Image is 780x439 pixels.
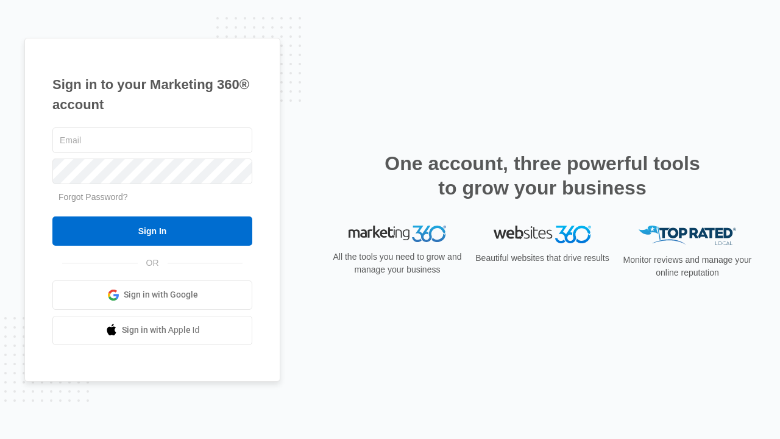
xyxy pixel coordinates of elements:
[124,288,198,301] span: Sign in with Google
[381,151,704,200] h2: One account, three powerful tools to grow your business
[639,226,736,246] img: Top Rated Local
[52,280,252,310] a: Sign in with Google
[138,257,168,269] span: OR
[329,251,466,276] p: All the tools you need to grow and manage your business
[619,254,756,279] p: Monitor reviews and manage your online reputation
[52,127,252,153] input: Email
[52,74,252,115] h1: Sign in to your Marketing 360® account
[494,226,591,243] img: Websites 360
[474,252,611,265] p: Beautiful websites that drive results
[52,216,252,246] input: Sign In
[349,226,446,243] img: Marketing 360
[58,192,128,202] a: Forgot Password?
[52,316,252,345] a: Sign in with Apple Id
[122,324,200,337] span: Sign in with Apple Id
